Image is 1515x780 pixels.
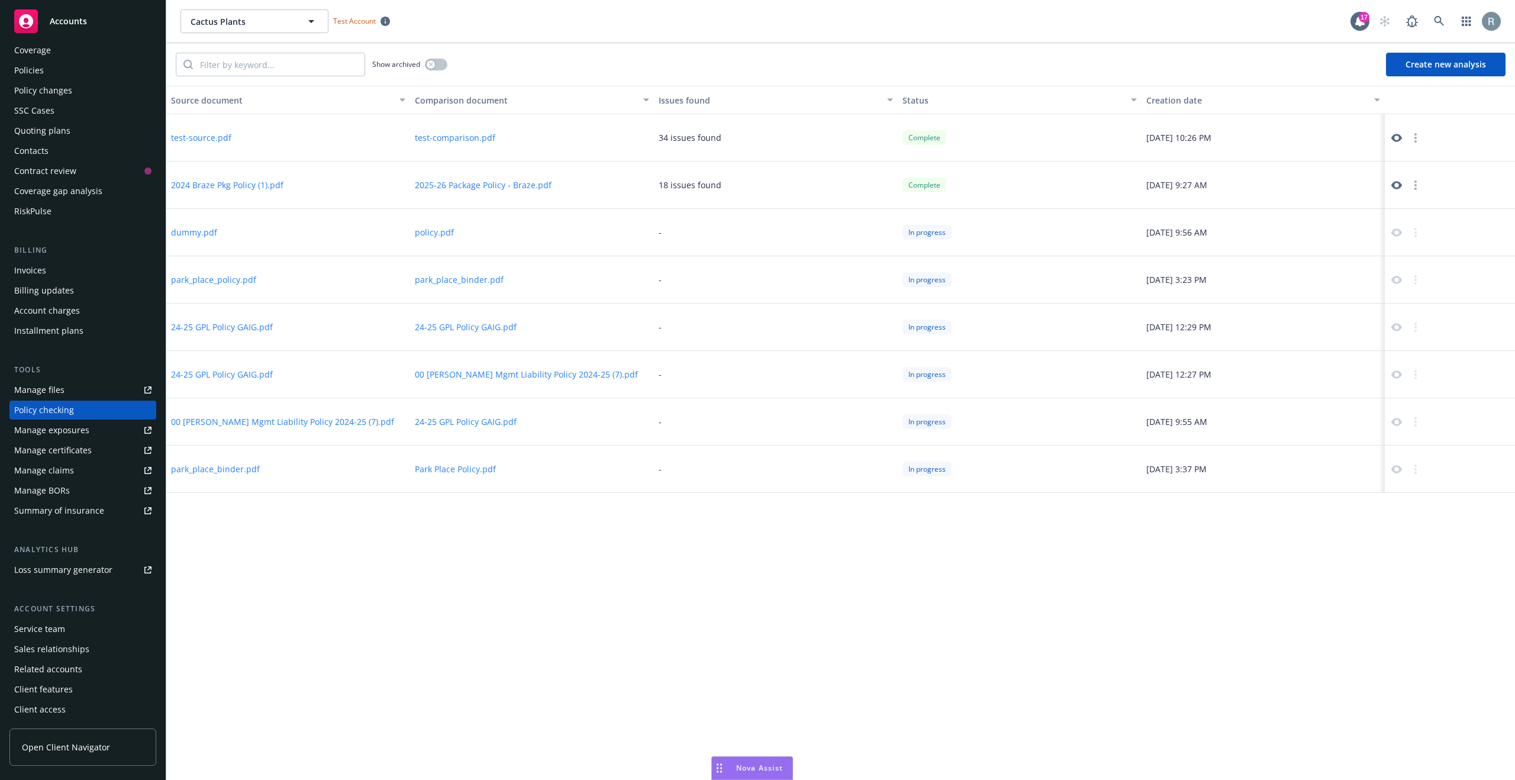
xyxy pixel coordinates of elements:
[410,86,654,114] button: Comparison document
[14,381,65,399] div: Manage files
[9,660,156,679] a: Related accounts
[415,368,638,381] button: 00 [PERSON_NAME] Mgmt Liability Policy 2024-25 (7).pdf
[9,401,156,420] a: Policy checking
[14,680,73,699] div: Client features
[14,301,80,320] div: Account charges
[9,141,156,160] a: Contacts
[9,481,156,500] a: Manage BORs
[9,421,156,440] a: Manage exposures
[1142,304,1385,351] div: [DATE] 12:29 PM
[902,414,952,429] div: In progress
[9,364,156,376] div: Tools
[1142,398,1385,446] div: [DATE] 9:55 AM
[415,273,504,286] button: park_place_binder.pdf
[659,179,721,191] div: 18 issues found
[14,61,44,80] div: Policies
[1427,9,1451,33] a: Search
[415,415,517,428] button: 24-25 GPL Policy GAIG.pdf
[9,81,156,100] a: Policy changes
[14,501,104,520] div: Summary of insurance
[9,544,156,556] div: Analytics hub
[9,162,156,181] a: Contract review
[14,401,74,420] div: Policy checking
[14,321,83,340] div: Installment plans
[1373,9,1397,33] a: Start snowing
[415,226,454,238] button: policy.pdf
[9,182,156,201] a: Coverage gap analysis
[372,59,420,69] span: Show archived
[9,5,156,38] a: Accounts
[9,441,156,460] a: Manage certificates
[712,757,727,779] div: Drag to move
[902,272,952,287] div: In progress
[9,680,156,699] a: Client features
[736,763,783,773] span: Nova Assist
[1455,9,1478,33] a: Switch app
[14,700,66,719] div: Client access
[9,321,156,340] a: Installment plans
[9,41,156,60] a: Coverage
[171,226,217,238] button: dummy.pdf
[659,415,662,428] div: -
[654,86,898,114] button: Issues found
[415,131,495,144] button: test-comparison.pdf
[9,121,156,140] a: Quoting plans
[193,53,365,76] input: Filter by keyword...
[711,756,793,780] button: Nova Assist
[1142,351,1385,398] div: [DATE] 12:27 PM
[180,9,328,33] button: Cactus Plants
[1359,12,1369,22] div: 17
[659,463,662,475] div: -
[22,741,110,753] span: Open Client Navigator
[902,178,946,192] div: Complete
[659,94,880,107] div: Issues found
[9,61,156,80] a: Policies
[1142,209,1385,256] div: [DATE] 9:56 AM
[171,368,273,381] button: 24-25 GPL Policy GAIG.pdf
[14,81,72,100] div: Policy changes
[166,86,410,114] button: Source document
[1142,114,1385,162] div: [DATE] 10:26 PM
[14,421,89,440] div: Manage exposures
[14,101,54,120] div: SSC Cases
[14,660,82,679] div: Related accounts
[191,15,293,28] span: Cactus Plants
[1146,94,1368,107] div: Creation date
[171,131,231,144] button: test-source.pdf
[9,261,156,280] a: Invoices
[14,620,65,639] div: Service team
[14,202,51,221] div: RiskPulse
[9,640,156,659] a: Sales relationships
[9,244,156,256] div: Billing
[14,261,46,280] div: Invoices
[1482,12,1501,31] img: photo
[14,481,70,500] div: Manage BORs
[9,560,156,579] a: Loss summary generator
[333,16,376,26] span: Test Account
[902,367,952,382] div: In progress
[9,501,156,520] a: Summary of insurance
[415,463,496,475] button: Park Place Policy.pdf
[14,182,102,201] div: Coverage gap analysis
[171,94,392,107] div: Source document
[9,461,156,480] a: Manage claims
[50,17,87,26] span: Accounts
[14,461,74,480] div: Manage claims
[902,225,952,240] div: In progress
[14,441,92,460] div: Manage certificates
[659,226,662,238] div: -
[14,41,51,60] div: Coverage
[171,415,394,428] button: 00 [PERSON_NAME] Mgmt Liability Policy 2024-25 (7).pdf
[14,141,49,160] div: Contacts
[171,179,283,191] button: 2024 Braze Pkg Policy (1).pdf
[9,603,156,615] div: Account settings
[171,273,256,286] button: park_place_policy.pdf
[1142,162,1385,209] div: [DATE] 9:27 AM
[902,94,1124,107] div: Status
[1142,446,1385,493] div: [DATE] 3:37 PM
[14,121,70,140] div: Quoting plans
[183,60,193,69] svg: Search
[659,321,662,333] div: -
[171,321,273,333] button: 24-25 GPL Policy GAIG.pdf
[415,94,636,107] div: Comparison document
